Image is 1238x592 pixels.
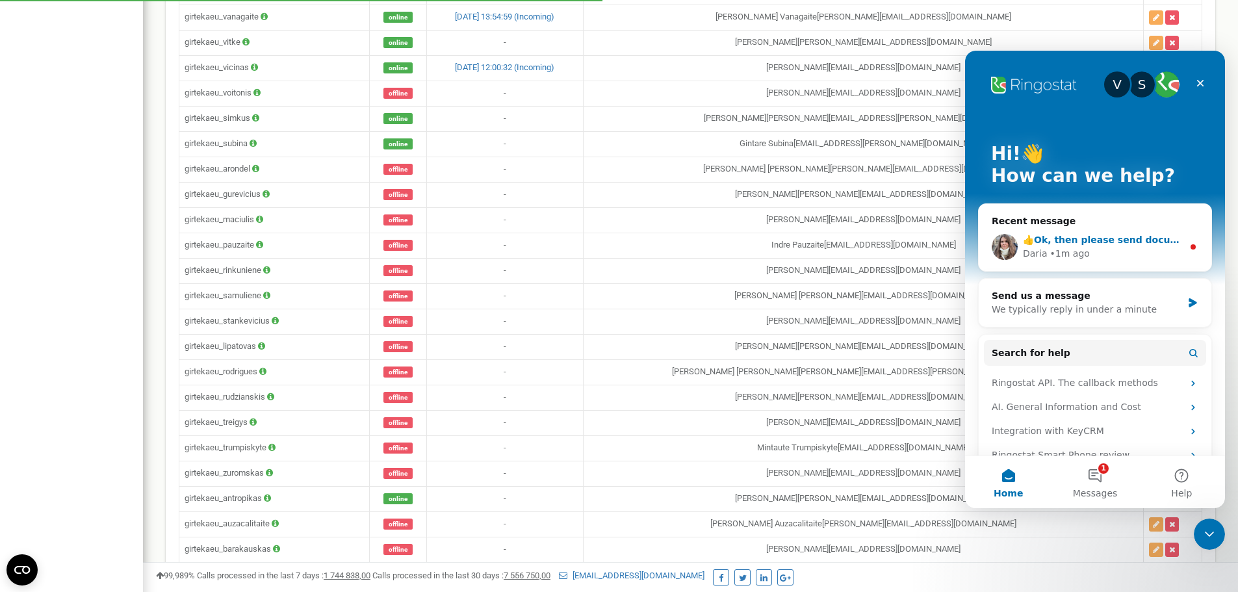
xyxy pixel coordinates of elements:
[584,182,1144,207] td: [PERSON_NAME] [PERSON_NAME][EMAIL_ADDRESS][DOMAIN_NAME]
[19,320,241,344] div: Ringostat API. The callback methods
[584,537,1144,562] td: [PERSON_NAME] [EMAIL_ADDRESS][DOMAIN_NAME]
[108,438,153,447] span: Messages
[179,207,370,233] td: girtekaeu_maciulis
[426,207,583,233] td: -
[19,393,241,417] div: Ringostat Smart Phone review
[383,341,413,352] span: offline
[426,486,583,511] td: -
[383,113,413,124] span: online
[383,189,413,200] span: offline
[584,283,1144,309] td: [PERSON_NAME] [PERSON_NAME][EMAIL_ADDRESS][DOMAIN_NAME]
[179,233,370,258] td: girtekaeu_pauzaite
[179,486,370,511] td: girtekaeu_antropikas
[426,182,583,207] td: -
[383,164,413,175] span: offline
[426,359,583,385] td: -
[584,511,1144,537] td: [PERSON_NAME] Auzacalitaite [PERSON_NAME][EMAIL_ADDRESS][DOMAIN_NAME]
[584,435,1144,461] td: Mintaute Trumpiskyte [EMAIL_ADDRESS][DOMAIN_NAME]
[179,359,370,385] td: girtekaeu_rodrigues
[383,138,413,149] span: online
[383,214,413,225] span: offline
[174,405,260,457] button: Help
[584,131,1144,157] td: Gintare Subina [EMAIL_ADDRESS][PERSON_NAME][DOMAIN_NAME]
[584,410,1144,435] td: [PERSON_NAME] [EMAIL_ADDRESS][DOMAIN_NAME]
[426,81,583,106] td: -
[383,265,413,276] span: offline
[179,537,370,562] td: girtekaeu_barakauskas
[13,227,247,277] div: Send us a messageWe typically reply in under a minute
[383,417,413,428] span: offline
[383,290,413,302] span: offline
[426,106,583,131] td: -
[426,233,583,258] td: -
[85,196,125,210] div: • 1m ago
[383,62,413,73] span: online
[179,131,370,157] td: girtekaeu_subina
[27,326,218,339] div: Ringostat API. The callback methods
[559,571,704,580] a: [EMAIL_ADDRESS][DOMAIN_NAME]
[324,571,370,580] u: 00
[504,571,550,580] u: 00
[426,410,583,435] td: -
[426,157,583,182] td: -
[179,410,370,435] td: girtekaeu_treigys
[584,359,1144,385] td: [PERSON_NAME] [PERSON_NAME] [PERSON_NAME][EMAIL_ADDRESS][PERSON_NAME][DOMAIN_NAME]
[6,554,38,586] button: Open CMP widget
[383,443,413,454] span: offline
[27,238,217,252] div: Send us a message
[584,55,1144,81] td: [PERSON_NAME] [EMAIL_ADDRESS][DOMAIN_NAME]
[426,30,583,55] td: -
[504,571,541,580] tcxspan: Call 7 556 750, via 3CX
[197,571,370,580] span: Calls processed in the last 7 days :
[584,30,1144,55] td: [PERSON_NAME] [PERSON_NAME][EMAIL_ADDRESS][DOMAIN_NAME]
[426,131,583,157] td: -
[584,258,1144,283] td: [PERSON_NAME] [EMAIL_ADDRESS][DOMAIN_NAME]
[584,81,1144,106] td: [PERSON_NAME] [EMAIL_ADDRESS][DOMAIN_NAME]
[179,283,370,309] td: girtekaeu_samuliene
[206,438,227,447] span: Help
[372,571,550,580] span: Calls processed in the last 30 days :
[27,374,218,387] div: Integration with KeyCRM
[179,182,370,207] td: girtekaeu_gurevicius
[383,392,413,403] span: offline
[58,184,296,194] span: 👍Ok, then please send documents to the chat
[179,55,370,81] td: girtekaeu_vicinas
[383,519,413,530] span: offline
[1194,519,1225,550] iframe: Intercom live chat
[426,334,583,359] td: -
[965,51,1225,508] iframe: Intercom live chat
[426,385,583,410] td: -
[584,486,1144,511] td: [PERSON_NAME] [PERSON_NAME][EMAIL_ADDRESS][DOMAIN_NAME]
[383,544,413,555] span: offline
[179,157,370,182] td: girtekaeu_arondel
[179,5,370,30] td: girtekaeu_vanagaite
[426,309,583,334] td: -
[383,367,413,378] span: offline
[156,571,195,580] span: 99,989%
[383,12,413,23] span: online
[179,106,370,131] td: girtekaeu_simkus
[58,196,83,210] div: Daria
[455,62,554,72] a: [DATE] 12:00:32 (Incoming)
[426,258,583,283] td: -
[584,5,1144,30] td: [PERSON_NAME] Vanagaite [PERSON_NAME][EMAIL_ADDRESS][DOMAIN_NAME]
[19,289,241,315] button: Search for help
[584,334,1144,359] td: [PERSON_NAME] [PERSON_NAME][EMAIL_ADDRESS][DOMAIN_NAME]
[27,350,218,363] div: AI. General Information and Cost
[584,207,1144,233] td: [PERSON_NAME] [EMAIL_ADDRESS][DOMAIN_NAME]
[19,368,241,393] div: Integration with KeyCRM
[383,468,413,479] span: offline
[455,12,554,21] a: [DATE] 13:54:59 (Incoming)
[383,37,413,48] span: online
[27,252,217,266] div: We typically reply in under a minute
[86,405,173,457] button: Messages
[179,461,370,486] td: girtekaeu_zuromskas
[179,511,370,537] td: girtekaeu_auzacalitaite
